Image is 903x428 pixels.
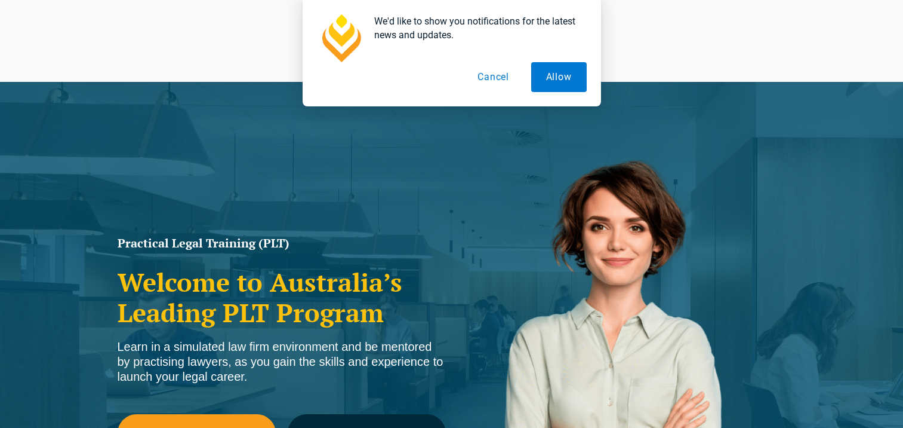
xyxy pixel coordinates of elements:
h2: Welcome to Australia’s Leading PLT Program [118,267,446,328]
button: Cancel [463,62,524,92]
img: notification icon [317,14,365,62]
div: We'd like to show you notifications for the latest news and updates. [365,14,587,42]
div: Learn in a simulated law firm environment and be mentored by practising lawyers, as you gain the ... [118,340,446,384]
h1: Practical Legal Training (PLT) [118,237,446,249]
button: Allow [531,62,587,92]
